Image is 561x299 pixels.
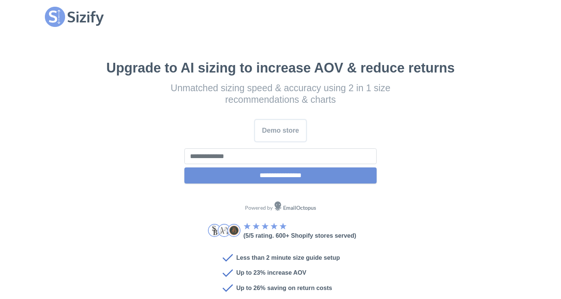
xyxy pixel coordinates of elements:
[243,232,356,239] h3: (5/5 rating. 600+ Shopify stores served)
[275,203,316,213] a: EmailOctopus
[106,61,455,75] h1: Upgrade to AI sizing to increase AOV & reduce returns
[184,148,376,164] input: Email address
[45,7,65,27] img: logo
[242,200,319,215] p: Powered by
[254,119,307,142] button: Demo store
[236,285,332,292] h3: Up to 26% saving on return costs
[65,9,105,25] h1: Sizify
[132,82,429,105] h3: Unmatched sizing speed & accuracy using 2 in 1 size recommendations & charts
[236,269,306,276] h3: Up to 23% increase AOV
[236,255,340,261] h3: Less than 2 minute size guide setup
[243,222,287,232] div: 5 Stars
